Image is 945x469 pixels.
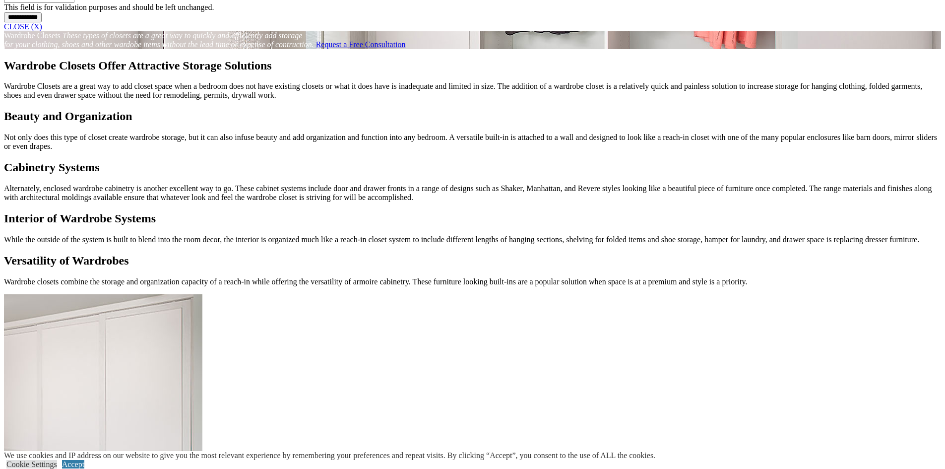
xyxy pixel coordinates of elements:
p: While the outside of the system is built to blend into the room decor, the interior is organized ... [4,235,941,244]
a: Request a Free Consultation [316,40,406,49]
p: Alternately, enclosed wardrobe cabinetry is another excellent way to go. These cabinet systems in... [4,184,941,202]
p: Wardrobe closets combine the storage and organization capacity of a reach-in while offering the v... [4,277,941,286]
h2: Cabinetry Systems [4,161,941,174]
div: This field is for validation purposes and should be left unchanged. [4,3,941,12]
a: CLOSE (X) [4,22,42,31]
p: Wardrobe Closets are a great way to add closet space when a bedroom does not have existing closet... [4,82,941,100]
h1: Wardrobe Closets Offer Attractive Storage Solutions [4,59,941,72]
em: These types of closets are a great way to quickly and efficiently add storage for your clothing, ... [4,31,314,49]
div: We use cookies and IP address on our website to give you the most relevant experience by remember... [4,451,655,460]
h2: Beauty and Organization [4,110,941,123]
a: Accept [62,460,84,469]
a: Cookie Settings [6,460,57,469]
h2: Versatility of Wardrobes [4,254,941,268]
h2: Interior of Wardrobe Systems [4,212,941,225]
span: Wardrobe Closets [4,31,61,40]
p: Not only does this type of closet create wardrobe storage, but it can also infuse beauty and add ... [4,133,941,151]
